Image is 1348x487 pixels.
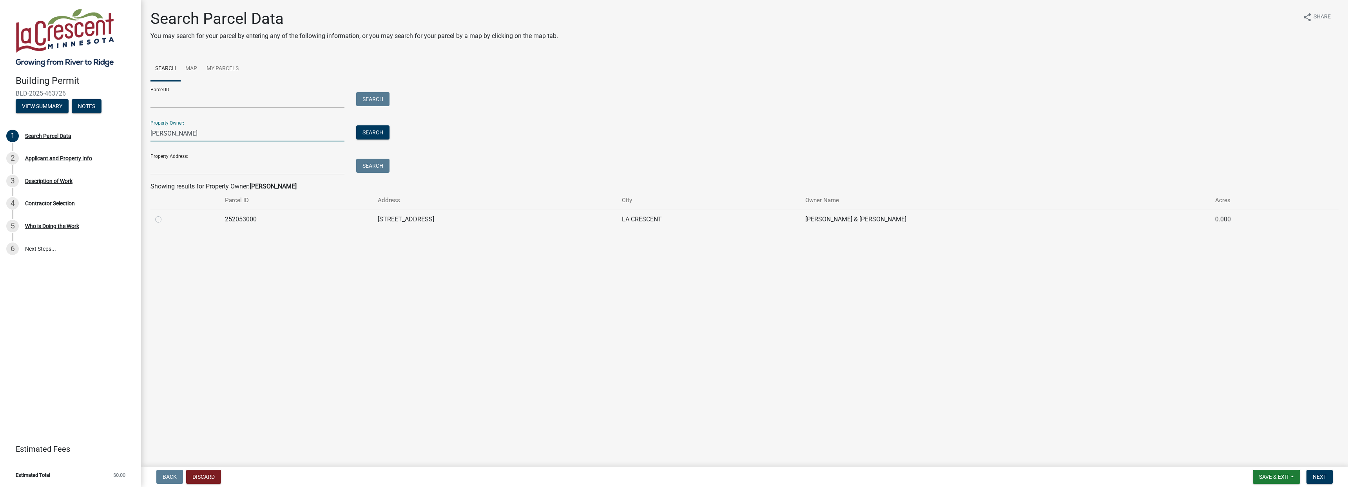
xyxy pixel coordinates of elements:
[113,473,125,478] span: $0.00
[16,75,135,87] h4: Building Permit
[1303,13,1312,22] i: share
[181,56,202,81] a: Map
[1210,191,1304,210] th: Acres
[801,191,1211,210] th: Owner Name
[6,243,19,255] div: 6
[163,474,177,480] span: Back
[1313,474,1326,480] span: Next
[6,220,19,232] div: 5
[25,178,72,184] div: Description of Work
[25,201,75,206] div: Contractor Selection
[16,103,69,110] wm-modal-confirm: Summary
[72,99,101,113] button: Notes
[6,197,19,210] div: 4
[373,210,617,229] td: [STREET_ADDRESS]
[801,210,1211,229] td: [PERSON_NAME] & [PERSON_NAME]
[250,183,297,190] strong: [PERSON_NAME]
[617,191,801,210] th: City
[6,175,19,187] div: 3
[1259,474,1289,480] span: Save & Exit
[186,470,221,484] button: Discard
[72,103,101,110] wm-modal-confirm: Notes
[25,133,71,139] div: Search Parcel Data
[1306,470,1333,484] button: Next
[356,159,390,173] button: Search
[617,210,801,229] td: LA CRESCENT
[1253,470,1300,484] button: Save & Exit
[150,31,558,41] p: You may search for your parcel by entering any of the following information, or you may search fo...
[150,182,1339,191] div: Showing results for Property Owner:
[356,92,390,106] button: Search
[202,56,243,81] a: My Parcels
[1314,13,1331,22] span: Share
[373,191,617,210] th: Address
[16,8,114,67] img: City of La Crescent, Minnesota
[150,9,558,28] h1: Search Parcel Data
[1296,9,1337,25] button: shareShare
[6,441,129,457] a: Estimated Fees
[6,130,19,142] div: 1
[25,156,92,161] div: Applicant and Property Info
[150,56,181,81] a: Search
[220,210,373,229] td: 252053000
[220,191,373,210] th: Parcel ID
[6,152,19,165] div: 2
[16,90,125,97] span: BLD-2025-463726
[16,473,50,478] span: Estimated Total
[1210,210,1304,229] td: 0.000
[16,99,69,113] button: View Summary
[25,223,79,229] div: Who is Doing the Work
[356,125,390,139] button: Search
[156,470,183,484] button: Back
